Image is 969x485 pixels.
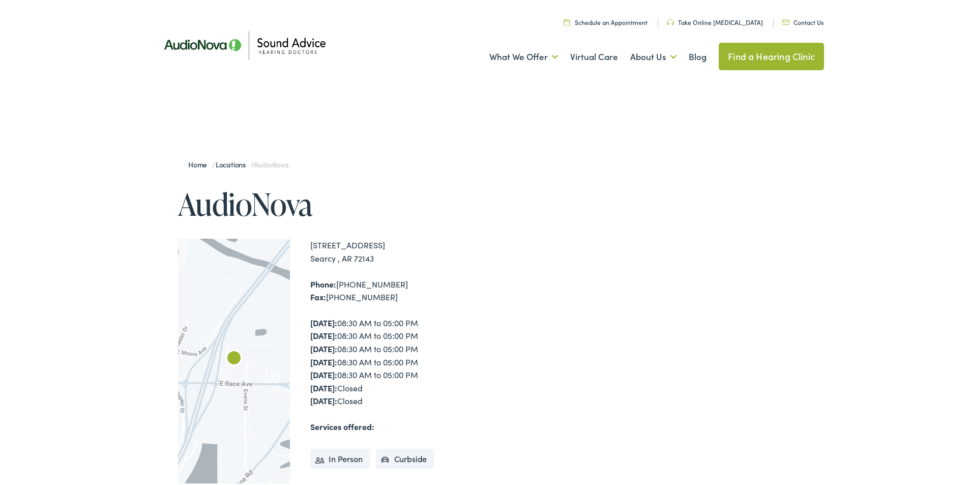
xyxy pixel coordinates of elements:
[188,157,212,167] a: Home
[310,447,370,467] li: In Person
[489,36,558,74] a: What We Offer
[310,276,336,288] strong: Phone:
[222,345,246,369] div: AudioNova
[310,393,337,404] strong: [DATE]:
[310,367,337,378] strong: [DATE]:
[310,419,374,430] strong: Services offered:
[178,185,488,219] h1: AudioNova
[689,36,707,74] a: Blog
[310,328,337,339] strong: [DATE]:
[667,17,674,23] img: Headphone icon in a unique green color, suggesting audio-related services or features.
[254,157,288,167] span: AudioNova
[570,36,618,74] a: Virtual Care
[310,289,326,300] strong: Fax:
[310,354,337,365] strong: [DATE]:
[630,36,677,74] a: About Us
[310,341,337,352] strong: [DATE]:
[782,18,789,23] img: Icon representing mail communication in a unique green color, indicative of contact or communicat...
[564,16,648,24] a: Schedule an Appointment
[310,315,337,326] strong: [DATE]:
[310,380,337,391] strong: [DATE]:
[188,157,288,167] span: / /
[310,276,488,302] div: [PHONE_NUMBER] [PHONE_NUMBER]
[310,237,488,263] div: [STREET_ADDRESS] Searcy , AR 72143
[667,16,763,24] a: Take Online [MEDICAL_DATA]
[782,16,824,24] a: Contact Us
[216,157,251,167] a: Locations
[564,17,570,23] img: Calendar icon in a unique green color, symbolizing scheduling or date-related features.
[719,41,824,68] a: Find a Hearing Clinic
[376,447,434,467] li: Curbside
[310,315,488,406] div: 08:30 AM to 05:00 PM 08:30 AM to 05:00 PM 08:30 AM to 05:00 PM 08:30 AM to 05:00 PM 08:30 AM to 0...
